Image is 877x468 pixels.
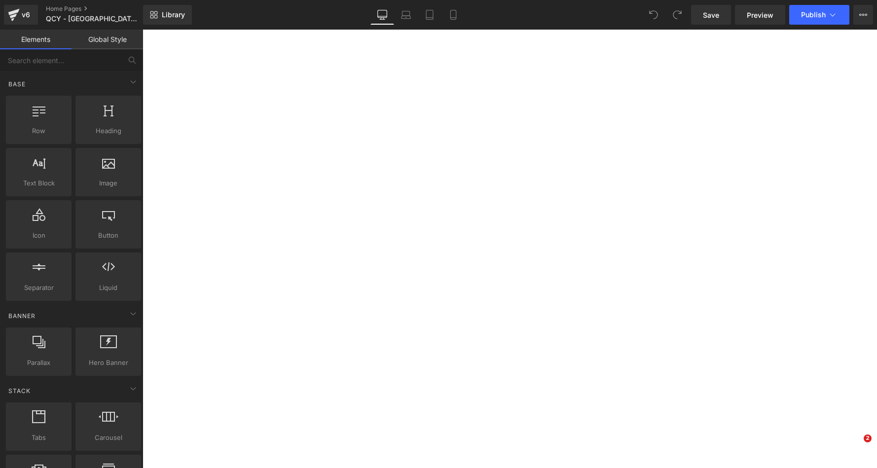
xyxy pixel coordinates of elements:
span: Parallax [9,358,69,368]
button: Redo [667,5,687,25]
span: Text Block [9,178,69,188]
button: More [853,5,873,25]
span: Base [7,79,27,89]
span: Button [78,230,138,241]
a: Desktop [370,5,394,25]
span: Carousel [78,432,138,443]
a: Laptop [394,5,418,25]
button: Publish [789,5,849,25]
span: Save [703,10,719,20]
button: Undo [644,5,663,25]
iframe: Intercom live chat [843,434,867,458]
span: Hero Banner [78,358,138,368]
span: Preview [747,10,773,20]
span: Tabs [9,432,69,443]
a: Global Style [72,30,143,49]
span: Banner [7,311,37,321]
span: Publish [801,11,826,19]
span: Separator [9,283,69,293]
span: Library [162,10,185,19]
div: v6 [20,8,32,21]
span: Row [9,126,69,136]
a: Mobile [441,5,465,25]
a: v6 [4,5,38,25]
a: Tablet [418,5,441,25]
span: QCY - [GEOGRAPHIC_DATA]™ [46,15,139,23]
span: Icon [9,230,69,241]
a: New Library [143,5,192,25]
span: Stack [7,386,32,396]
a: Home Pages [46,5,157,13]
span: Liquid [78,283,138,293]
a: Preview [735,5,785,25]
span: Image [78,178,138,188]
span: Heading [78,126,138,136]
span: 2 [864,434,872,442]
